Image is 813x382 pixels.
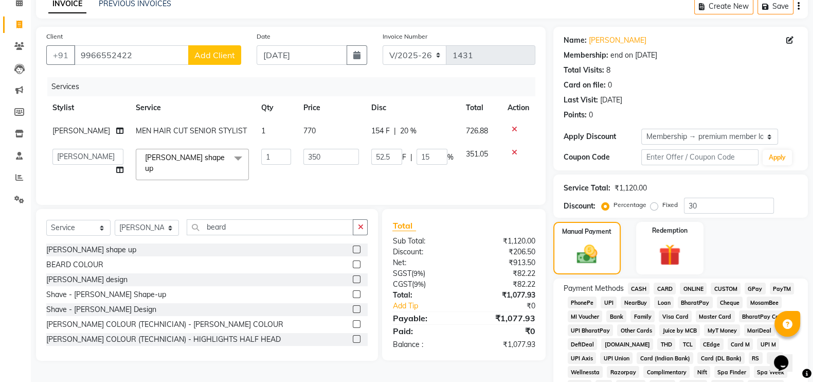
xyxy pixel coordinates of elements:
div: [PERSON_NAME] COLOUR (TECHNICIAN) - [PERSON_NAME] COLOUR [46,319,283,330]
span: SGST [392,269,411,278]
span: ONLINE [680,283,707,294]
span: Card (Indian Bank) [637,352,693,364]
div: BEARD COLOUR [46,259,103,270]
input: Search or Scan [187,219,353,235]
button: Apply [763,150,792,165]
iframe: chat widget [770,341,803,372]
span: Master Card [696,310,735,322]
span: UPI Axis [568,352,597,364]
label: Client [46,32,63,41]
span: [PERSON_NAME] shape up [145,153,225,173]
div: Paid: [385,325,464,337]
div: Points: [564,110,587,120]
span: MariDeal [744,324,775,336]
span: UPI Union [600,352,633,364]
div: end on [DATE] [610,50,657,61]
span: UPI M [757,338,779,350]
div: ₹82.22 [464,268,543,279]
div: Payable: [385,312,464,324]
span: RS [749,352,763,364]
span: CEdge [700,338,724,350]
div: Card on file: [564,80,606,91]
span: PayTM [770,283,794,294]
div: Total Visits: [564,65,604,76]
div: Shave - [PERSON_NAME] Shape-up [46,289,166,300]
div: Net: [385,257,464,268]
div: 0 [608,80,612,91]
div: Discount: [385,247,464,257]
div: ₹1,077.93 [464,290,543,301]
span: 154 F [371,126,390,136]
div: ₹1,120.00 [464,236,543,247]
div: ₹206.50 [464,247,543,257]
th: Action [501,96,535,119]
label: Fixed [662,200,678,210]
div: Sub Total: [385,236,464,247]
span: Total [392,220,416,231]
a: x [153,164,158,173]
span: Spa Finder [714,366,750,378]
span: Wellnessta [568,366,603,378]
input: Enter Offer / Coupon Code [641,149,758,165]
span: % [447,152,454,163]
span: Loan [654,297,674,308]
div: ₹1,077.93 [464,312,543,324]
label: Percentage [613,200,646,210]
span: CASH [628,283,650,294]
th: Disc [365,96,460,119]
span: BTC [767,352,784,364]
span: DefiDeal [568,338,598,350]
span: Add Client [194,50,235,60]
span: Cheque [717,297,743,308]
div: ₹82.22 [464,279,543,290]
div: [DATE] [600,95,622,106]
a: [PERSON_NAME] [589,35,646,46]
div: Total: [385,290,464,301]
th: Price [297,96,365,119]
span: BharatPay Card [739,310,788,322]
th: Stylist [46,96,130,119]
img: _cash.svg [570,242,604,266]
button: +91 [46,45,75,65]
a: Add Tip [385,301,477,311]
span: Nift [694,366,710,378]
span: CARD [654,283,676,294]
span: NearBuy [621,297,650,308]
span: [PERSON_NAME] [52,126,110,135]
div: Service Total: [564,183,610,194]
span: THD [657,338,675,350]
span: Payment Methods [564,283,624,294]
span: 1 [261,126,265,135]
span: UPI [601,297,617,308]
th: Qty [255,96,297,119]
span: GPay [745,283,766,294]
span: Complimentary [643,366,690,378]
span: 726.88 [466,126,488,135]
span: 9% [413,280,423,288]
div: Services [47,77,543,96]
label: Date [257,32,270,41]
div: ( ) [385,268,464,279]
div: [PERSON_NAME] COLOUR (TECHNICIAN) - HIGHLIGHTS HALF HEAD [46,334,281,345]
span: UPI BharatPay [568,324,613,336]
div: Shave - [PERSON_NAME] Design [46,304,156,315]
div: Last Visit: [564,95,598,106]
span: 770 [303,126,316,135]
span: MosamBee [747,297,782,308]
th: Total [460,96,501,119]
div: [PERSON_NAME] shape up [46,245,136,255]
div: ₹1,077.93 [464,339,543,350]
label: Invoice Number [383,32,427,41]
div: Discount: [564,201,595,212]
span: Bank [606,310,626,322]
img: _gift.svg [652,241,687,268]
span: BharatPay [678,297,713,308]
span: CUSTOM [711,283,740,294]
span: TCL [679,338,696,350]
span: Razorpay [607,366,639,378]
span: CGST [392,280,411,289]
span: Spa Week [754,366,788,378]
span: PhonePe [568,297,597,308]
label: Redemption [652,226,688,235]
div: ₹0 [464,325,543,337]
